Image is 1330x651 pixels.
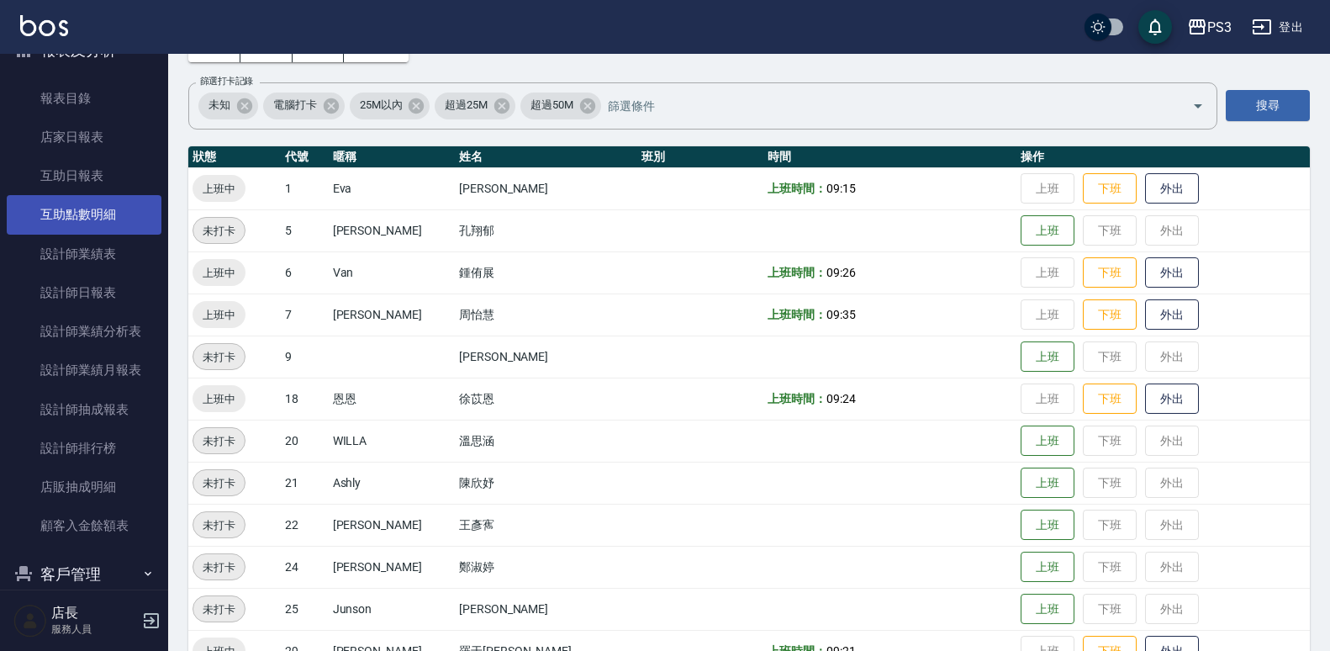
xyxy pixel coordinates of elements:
td: 5 [281,209,329,251]
button: 下班 [1083,173,1137,204]
button: 上班 [1021,215,1074,246]
td: 6 [281,251,329,294]
b: 上班時間： [768,308,826,321]
span: 09:35 [826,308,856,321]
th: 暱稱 [329,146,455,168]
td: 1 [281,167,329,209]
button: 下班 [1083,257,1137,288]
td: 孔翔郁 [455,209,637,251]
span: 25M以內 [350,97,413,114]
span: 09:24 [826,392,856,405]
td: 25 [281,588,329,630]
img: Person [13,604,47,638]
button: 上班 [1021,341,1074,373]
span: 上班中 [193,180,245,198]
td: 王彥寯 [455,504,637,546]
button: 搜尋 [1226,90,1310,121]
button: PS3 [1180,10,1238,45]
span: 超過50M [520,97,583,114]
td: [PERSON_NAME] [455,167,637,209]
div: 電腦打卡 [263,93,345,119]
td: 周怡慧 [455,294,637,336]
td: 徐苡恩 [455,378,637,420]
td: 18 [281,378,329,420]
a: 設計師業績分析表 [7,312,161,351]
a: 設計師日報表 [7,273,161,312]
td: [PERSON_NAME] [329,546,455,588]
td: Junson [329,588,455,630]
span: 未打卡 [193,222,245,240]
td: 溫思涵 [455,420,637,462]
button: 外出 [1145,384,1199,415]
span: 09:26 [826,266,856,279]
td: WILLA [329,420,455,462]
button: 外出 [1145,173,1199,204]
td: Eva [329,167,455,209]
button: 上班 [1021,594,1074,625]
button: 外出 [1145,257,1199,288]
div: 超過50M [520,93,601,119]
td: 24 [281,546,329,588]
b: 上班時間： [768,182,826,195]
th: 姓名 [455,146,637,168]
th: 班別 [637,146,763,168]
input: 篩選條件 [604,91,1163,120]
button: 下班 [1083,299,1137,331]
button: Open [1185,93,1211,119]
span: 09:15 [826,182,856,195]
span: 未打卡 [193,558,245,576]
td: 20 [281,420,329,462]
a: 顧客入金餘額表 [7,506,161,545]
a: 互助點數明細 [7,195,161,234]
span: 未打卡 [193,601,245,618]
button: 上班 [1021,510,1074,541]
button: 上班 [1021,552,1074,583]
button: 下班 [1083,384,1137,415]
b: 上班時間： [768,392,826,405]
td: 鄭淑婷 [455,546,637,588]
button: 外出 [1145,299,1199,331]
div: 未知 [198,93,258,119]
button: 上班 [1021,468,1074,499]
td: Ashly [329,462,455,504]
a: 報表目錄 [7,79,161,118]
span: 上班中 [193,306,245,324]
td: 21 [281,462,329,504]
span: 未知 [198,97,240,114]
span: 上班中 [193,390,245,408]
span: 超過25M [435,97,498,114]
span: 未打卡 [193,348,245,366]
span: 未打卡 [193,516,245,534]
th: 狀態 [188,146,281,168]
a: 設計師業績月報表 [7,351,161,389]
td: [PERSON_NAME] [329,209,455,251]
div: 超過25M [435,93,515,119]
th: 代號 [281,146,329,168]
a: 設計師業績表 [7,235,161,273]
div: 25M以內 [350,93,430,119]
span: 未打卡 [193,474,245,492]
label: 篩選打卡記錄 [200,75,253,87]
td: [PERSON_NAME] [455,588,637,630]
span: 未打卡 [193,432,245,450]
td: 22 [281,504,329,546]
b: 上班時間： [768,266,826,279]
a: 店販抽成明細 [7,468,161,506]
button: 登出 [1245,12,1310,43]
button: 客戶管理 [7,553,161,596]
td: [PERSON_NAME] [455,336,637,378]
img: Logo [20,15,68,36]
td: [PERSON_NAME] [329,504,455,546]
a: 設計師排行榜 [7,429,161,468]
p: 服務人員 [51,622,137,637]
a: 互助日報表 [7,156,161,195]
button: save [1138,10,1172,44]
td: 9 [281,336,329,378]
th: 操作 [1016,146,1310,168]
td: Van [329,251,455,294]
h5: 店長 [51,605,137,622]
a: 店家日報表 [7,118,161,156]
td: [PERSON_NAME] [329,294,455,336]
div: PS3 [1207,17,1232,38]
td: 恩恩 [329,378,455,420]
